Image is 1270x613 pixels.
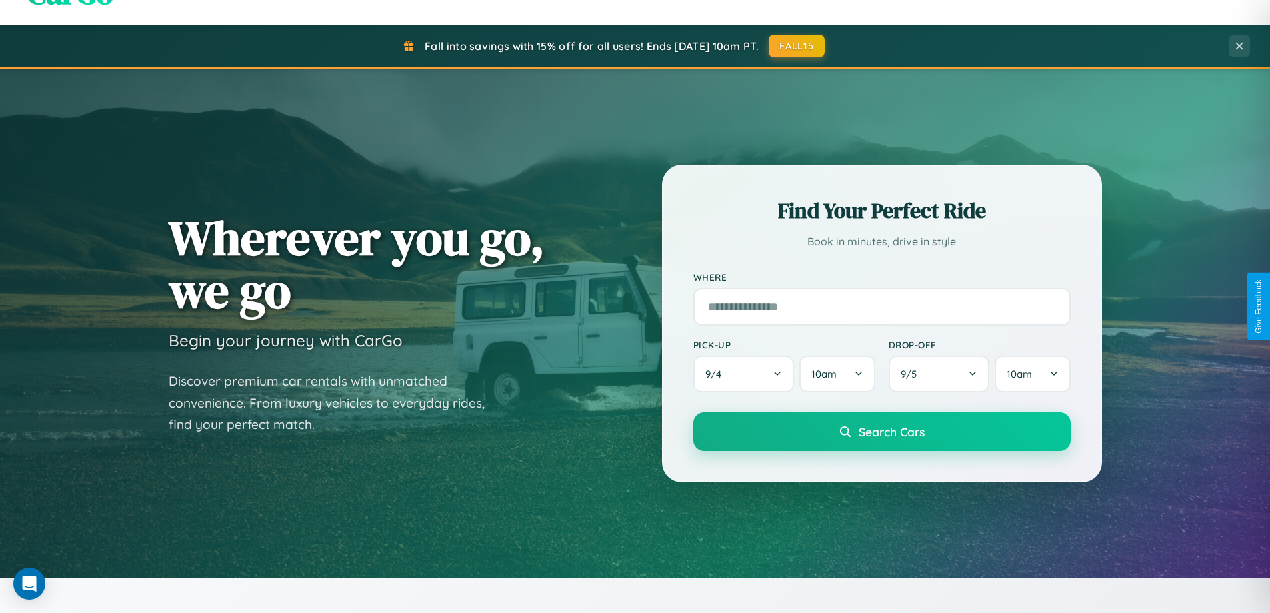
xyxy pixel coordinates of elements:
p: Discover premium car rentals with unmatched convenience. From luxury vehicles to everyday rides, ... [169,370,502,436]
h2: Find Your Perfect Ride [693,196,1071,225]
span: 10am [811,368,837,380]
button: Search Cars [693,412,1071,451]
div: Open Intercom Messenger [13,568,45,600]
label: Drop-off [889,339,1071,350]
label: Where [693,271,1071,283]
div: Give Feedback [1254,279,1263,334]
button: 10am [799,356,875,392]
button: FALL15 [769,35,825,57]
span: Fall into savings with 15% off for all users! Ends [DATE] 10am PT. [425,39,759,53]
span: Search Cars [859,424,925,439]
button: 9/5 [889,356,990,392]
span: 9 / 4 [705,368,728,380]
p: Book in minutes, drive in style [693,232,1071,251]
span: 10am [1007,368,1032,380]
h1: Wherever you go, we go [169,211,545,317]
button: 9/4 [693,356,795,392]
h3: Begin your journey with CarGo [169,330,403,350]
label: Pick-up [693,339,875,350]
button: 10am [995,356,1070,392]
span: 9 / 5 [901,368,923,380]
